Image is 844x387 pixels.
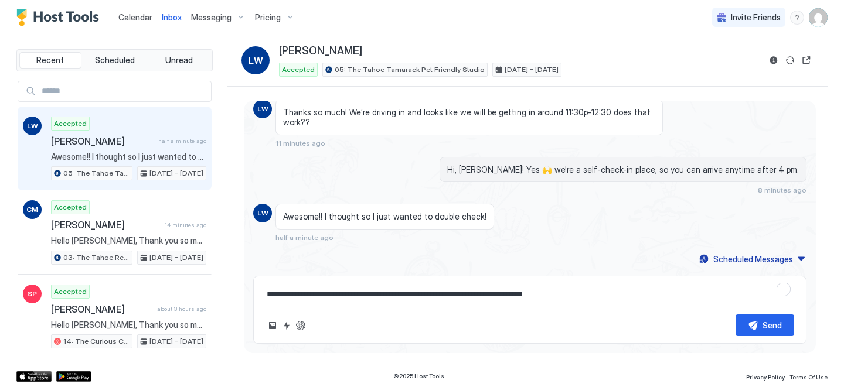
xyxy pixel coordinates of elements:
button: ChatGPT Auto Reply [294,318,308,333]
span: Pricing [255,12,281,23]
span: Inbox [162,12,182,22]
span: Hello [PERSON_NAME], Thank you so much for your booking! We'll send the check-in instructions [DA... [51,320,206,330]
span: Accepted [282,64,315,75]
span: Accepted [54,202,87,213]
span: © 2025 Host Tools [393,372,444,380]
span: LW [27,121,38,131]
span: [DATE] - [DATE] [149,168,203,179]
span: 05: The Tahoe Tamarack Pet Friendly Studio [335,64,485,75]
div: tab-group [16,49,213,71]
button: Reservation information [767,53,781,67]
button: Open reservation [799,53,814,67]
a: Privacy Policy [746,370,785,382]
span: Awesome!! I thought so I just wanted to double check! [51,152,206,162]
span: Accepted [54,118,87,129]
div: menu [790,11,804,25]
span: Awesome!! I thought so I just wanted to double check! [283,211,486,222]
span: LW [249,53,263,67]
span: [PERSON_NAME] [51,135,154,147]
span: Terms Of Use [789,374,828,381]
span: [PERSON_NAME] [51,303,152,315]
span: Hi, [PERSON_NAME]! Yes 🙌 we're a self-check-in place, so you can arrive anytime after 4 pm. [447,165,799,175]
a: Terms Of Use [789,370,828,382]
span: Scheduled [95,55,135,66]
span: Messaging [191,12,232,23]
span: 14 minutes ago [165,221,206,229]
input: Input Field [37,81,211,101]
span: 11 minutes ago [275,139,325,148]
button: Send [736,314,794,336]
button: Upload image [266,318,280,333]
span: Recent [36,55,64,66]
span: 14: The Curious Cub Pet Friendly Studio [63,336,130,347]
span: Privacy Policy [746,374,785,381]
span: [DATE] - [DATE] [149,336,203,347]
span: CM [26,204,38,215]
span: half a minute ago [275,233,333,242]
button: Sync reservation [783,53,797,67]
span: [PERSON_NAME] [51,219,160,231]
span: [DATE] - [DATE] [505,64,559,75]
span: Hello [PERSON_NAME], Thank you so much for your booking! We'll send the check-in instructions on ... [51,235,206,246]
span: Accepted [54,286,87,297]
span: Thanks so much! We’re driving in and looks like we will be getting in around 11:30p-12:30 does th... [283,107,655,128]
span: LW [257,104,268,114]
div: User profile [809,8,828,27]
span: 03: The Tahoe Retro Double Bed Studio [63,252,130,263]
a: Inbox [162,11,182,23]
textarea: To enrich screen reader interactions, please activate Accessibility in Grammarly extension settings [266,283,794,305]
span: LW [257,208,268,218]
a: App Store [16,371,52,382]
span: Calendar [118,12,152,22]
a: Host Tools Logo [16,9,104,26]
span: about 3 hours ago [157,305,206,313]
span: 05: The Tahoe Tamarack Pet Friendly Studio [63,168,130,179]
span: Unread [165,55,193,66]
button: Scheduled Messages [697,251,806,267]
span: half a minute ago [158,137,206,145]
button: Unread [148,52,210,69]
a: Google Play Store [56,371,91,382]
div: Send [763,319,782,331]
div: Scheduled Messages [713,253,793,265]
span: 8 minutes ago [758,186,806,194]
button: Scheduled [84,52,146,69]
button: Recent [19,52,81,69]
span: Invite Friends [731,12,781,23]
span: [PERSON_NAME] [279,44,362,58]
span: SP [28,289,37,299]
a: Calendar [118,11,152,23]
span: [DATE] - [DATE] [149,252,203,263]
button: Quick reply [280,318,294,333]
